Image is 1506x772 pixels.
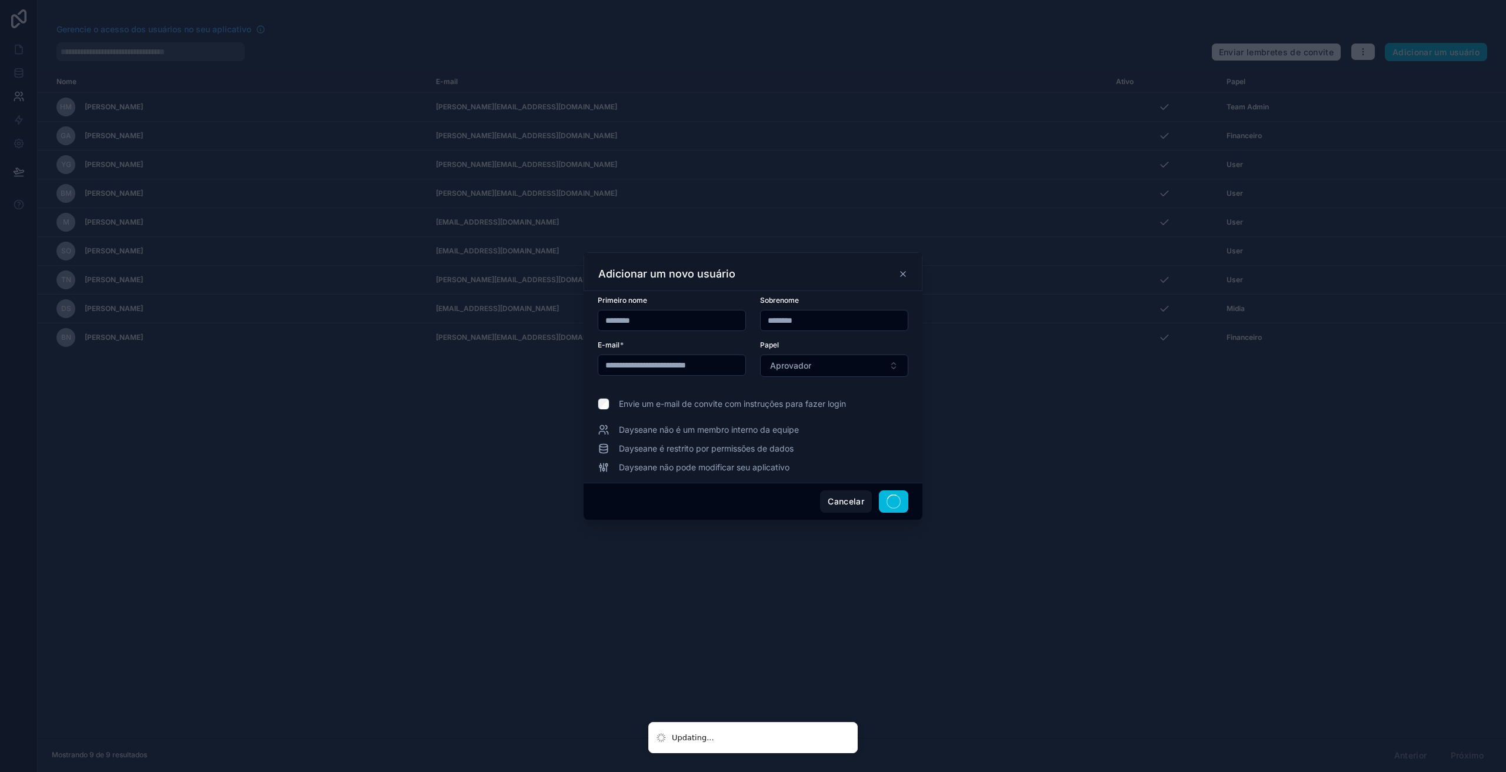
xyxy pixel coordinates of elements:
font: Papel [760,340,779,349]
button: Cancelar [820,490,872,513]
font: Sobrenome [760,296,799,305]
button: Botão Selecionar [760,355,908,377]
span: Aprovador [770,360,811,372]
font: Adicionar um novo usuário [598,268,735,280]
div: Updating... [672,732,714,744]
font: Dayseane não é um membro interno da equipe [619,425,799,435]
font: E-mail [598,340,619,349]
input: Envie um e-mail de convite com instruções para fazer login [598,398,609,410]
font: Primeiro nome [598,296,647,305]
font: Dayseane não pode modificar seu aplicativo [619,462,789,472]
font: Envie um e-mail de convite com instruções para fazer login [619,399,846,409]
font: Cancelar [828,496,864,506]
font: Dayseane é restrito por permissões de dados [619,443,794,453]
